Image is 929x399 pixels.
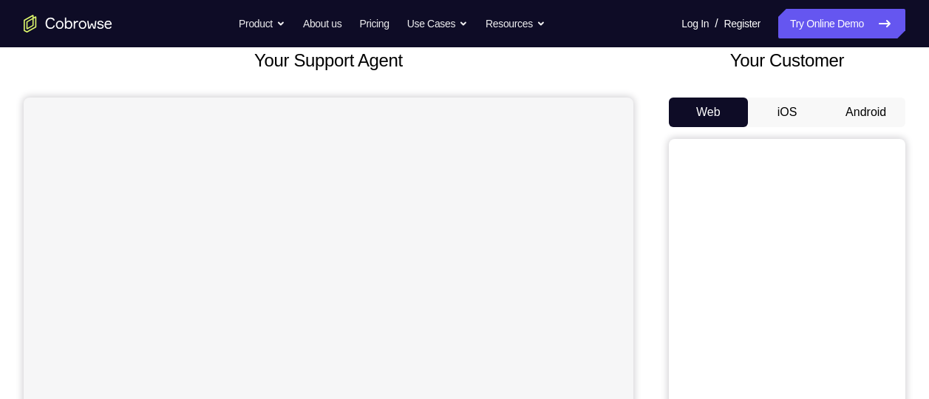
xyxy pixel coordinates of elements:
button: Use Cases [407,9,468,38]
a: Try Online Demo [778,9,905,38]
a: Go to the home page [24,15,112,33]
a: Pricing [359,9,389,38]
a: About us [303,9,341,38]
button: iOS [748,98,827,127]
h2: Your Customer [669,47,905,74]
span: / [715,15,718,33]
a: Register [724,9,760,38]
button: Product [239,9,285,38]
a: Log In [681,9,709,38]
button: Web [669,98,748,127]
button: Resources [486,9,545,38]
h2: Your Support Agent [24,47,633,74]
button: Android [826,98,905,127]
